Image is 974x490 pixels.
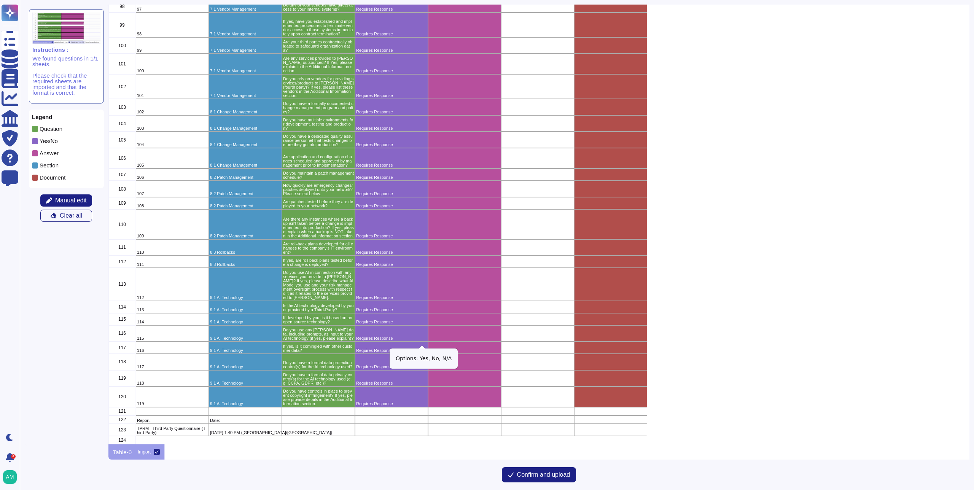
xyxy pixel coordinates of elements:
[108,268,136,301] div: 113
[210,381,281,385] p: 9.1 AI Technology
[283,316,354,324] p: If developed by you, is it based on an open source technology?
[137,192,208,196] p: 107
[108,148,136,169] div: 106
[137,94,208,98] p: 101
[356,336,427,340] p: Requires Response
[283,328,354,340] p: Do you use any [PERSON_NAME] data, including prompts, as input to your AI technology (if yes, ple...
[210,110,281,114] p: 8.1 Change Management
[210,204,281,208] p: 8.2 Patch Management
[356,48,427,52] p: Requires Response
[108,115,136,132] div: 104
[356,7,427,11] p: Requires Response
[283,270,354,300] p: Do you use AI in connection with any services you provide to [PERSON_NAME]? If yes, please descri...
[283,183,354,196] p: How quickly are emergency changes/patches deployed onto your network? Please select below.
[40,150,59,156] p: Answer
[60,213,82,219] span: Clear all
[108,424,136,436] div: 123
[283,3,354,11] p: Do any of your vendors have direct access to your internal systems?
[40,162,59,168] p: Section
[108,13,136,37] div: 99
[108,342,136,354] div: 117
[210,143,281,147] p: 8.1 Change Management
[283,56,354,73] p: Are any services provided to [PERSON_NAME] outsourced? If Yes, please explain in the Additional I...
[108,325,136,342] div: 116
[108,197,136,209] div: 109
[283,389,354,406] p: Do you have controls in place to prevent copyright infringement? If yes, please provide details i...
[210,48,281,52] p: 7.1 Vendor Management
[108,256,136,268] div: 112
[210,126,281,130] p: 8.1 Change Management
[40,210,92,222] button: Clear all
[283,242,354,255] p: Are roll-back plans developed for all changes to the company’s IT environment?
[137,143,208,147] p: 104
[137,336,208,340] p: 115
[356,262,427,267] p: Requires Response
[356,69,427,73] p: Requires Response
[517,472,570,478] span: Confirm and upload
[137,402,208,406] p: 119
[210,308,281,312] p: 9.1 AI Technology
[108,132,136,148] div: 105
[210,94,281,98] p: 7.1 Vendor Management
[108,99,136,115] div: 103
[32,13,100,44] img: instruction
[108,436,136,444] div: 124
[113,449,132,455] p: Table-0
[356,348,427,353] p: Requires Response
[108,415,136,424] div: 122
[210,320,281,324] p: 9.1 AI Technology
[137,381,208,385] p: 118
[108,74,136,99] div: 102
[137,204,208,208] p: 108
[108,301,136,313] div: 114
[137,110,208,114] p: 102
[283,171,354,180] p: Do you maintain a patch management schedule?
[137,234,208,238] p: 109
[108,209,136,239] div: 110
[11,454,16,459] div: 6
[356,250,427,255] p: Requires Response
[283,373,354,385] p: Do you have a formal data privacy control(s) for the AI technology used (e.g. CCPA, GDPR, etc.)?
[40,194,92,207] button: Manual edit
[283,77,354,98] p: Do you rely on vendors for providing services/products to [PERSON_NAME] (fourth party)? If yes, p...
[210,418,281,423] p: Date:
[283,361,354,369] p: Do you have a formal data protection control(s) for the AI technology used?
[108,354,136,370] div: 118
[283,304,354,312] p: Is the AI technology developed by you or provided by a Third-Party?
[137,48,208,52] p: 99
[137,163,208,167] p: 105
[210,7,281,11] p: 7.1 Vendor Management
[32,114,101,120] p: Legend
[210,192,281,196] p: 8.2 Patch Management
[356,32,427,36] p: Requires Response
[32,47,100,52] p: Instructions :
[210,365,281,369] p: 9.1 AI Technology
[283,134,354,147] p: Do you have a dedicated quality assurance personnel that tests changes before they go into produc...
[137,308,208,312] p: 113
[283,344,354,353] p: If yes, is it comingled with other customer data?
[283,40,354,52] p: Are your third parties contractually obligated to safeguard organization data?
[210,262,281,267] p: 8.3 Rollbacks
[108,181,136,197] div: 108
[356,296,427,300] p: Requires Response
[356,320,427,324] p: Requires Response
[283,118,354,130] p: Do you have multiple environments for development, testing and production?
[356,234,427,238] p: Requires Response
[210,234,281,238] p: 8.2 Patch Management
[40,126,62,132] p: Question
[108,239,136,256] div: 111
[210,250,281,255] p: 8.3 Rollbacks
[210,431,281,435] p: [DATE] 1:40 PM ([GEOGRAPHIC_DATA]/[GEOGRAPHIC_DATA])
[3,470,17,484] img: user
[108,313,136,325] div: 115
[283,155,354,167] p: Are application and configuration changes scheduled and approved by management prior to implement...
[283,19,354,36] p: If yes, have you established and implemented procedures to terminate vendor access to those syste...
[356,365,427,369] p: Requires Response
[283,258,354,267] p: If yes, are roll back plans tested before a change is deployed?
[137,348,208,353] p: 116
[137,262,208,267] p: 111
[210,296,281,300] p: 9.1 AI Technology
[356,192,427,196] p: Requires Response
[356,308,427,312] p: Requires Response
[138,450,151,454] div: Import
